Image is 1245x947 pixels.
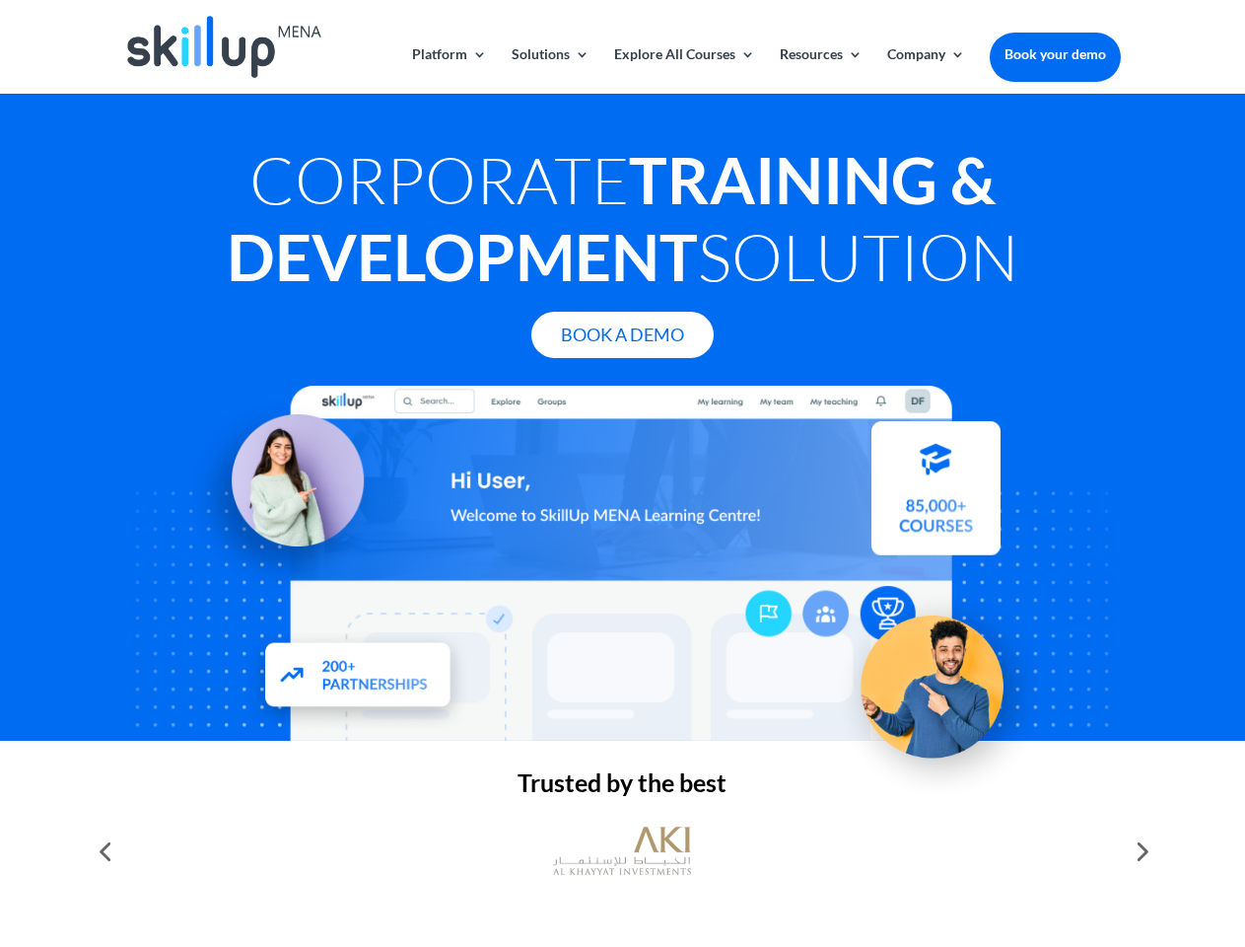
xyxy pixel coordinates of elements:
[184,393,383,592] img: Learning Management Solution - SkillUp
[531,312,714,358] a: Book A Demo
[124,770,1120,805] h2: Trusted by the best
[124,141,1120,305] h1: Corporate Solution
[832,574,1051,793] img: Upskill your workforce - SkillUp
[887,47,965,94] a: Company
[244,623,473,731] img: Partners - SkillUp Mena
[780,47,863,94] a: Resources
[512,47,589,94] a: Solutions
[614,47,755,94] a: Explore All Courses
[412,47,487,94] a: Platform
[871,429,1001,563] img: Courses library - SkillUp MENA
[990,33,1121,76] a: Book your demo
[917,734,1245,947] iframe: Chat Widget
[227,141,996,295] strong: Training & Development
[553,817,691,886] img: al khayyat investments logo
[127,16,320,78] img: Skillup Mena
